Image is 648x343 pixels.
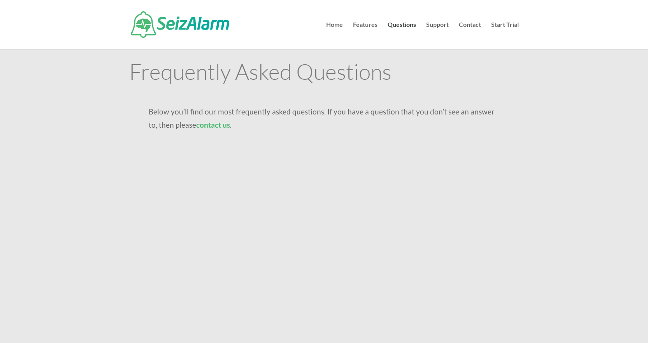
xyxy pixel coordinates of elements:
[491,22,519,49] a: Start Trial
[459,22,481,49] a: Contact
[129,60,519,86] h1: Frequently Asked Questions
[196,120,230,129] a: contact us
[326,22,343,49] a: Home
[426,22,449,49] a: Support
[353,22,378,49] a: Features
[149,105,499,132] p: Below you’ll find our most frequently asked questions. If you have a question that you don’t see ...
[579,313,639,334] iframe: Help widget launcher
[131,11,229,38] img: SeizAlarm
[388,22,416,49] a: Questions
